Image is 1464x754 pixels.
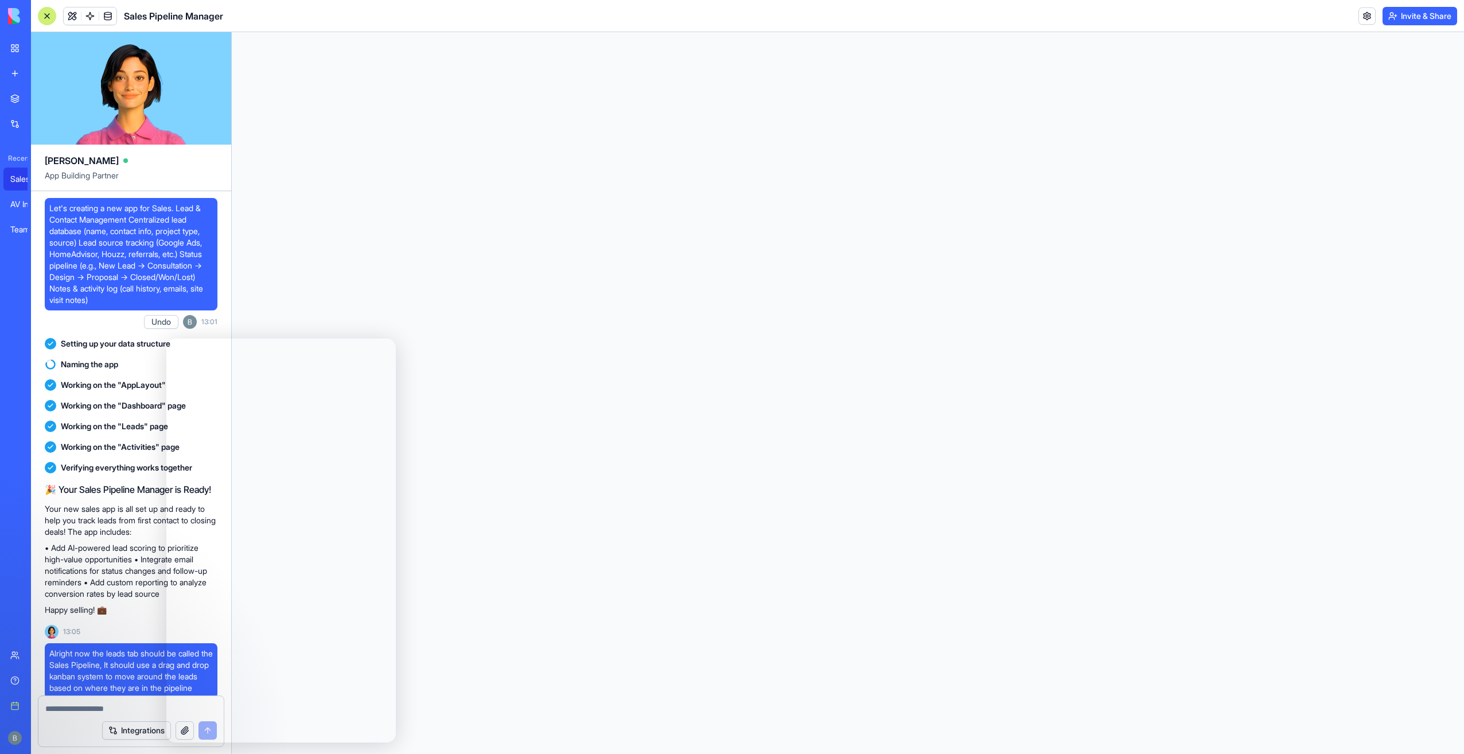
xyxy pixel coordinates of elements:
a: Sales Pipeline Manager [3,168,49,191]
p: Happy selling! 💼 [45,604,217,616]
button: Invite & Share [1383,7,1457,25]
span: 13:05 [63,627,80,636]
img: ACg8ocIug40qN1SCXJiinWdltW7QsPxROn8ZAVDlgOtPD8eQfXIZmw=s96-c [8,731,22,745]
img: Ella_00000_wcx2te.png [45,625,59,639]
span: Alright now the leads tab should be called the Sales Pipeline, It should use a drag and drop kanb... [49,648,213,694]
span: Working on the "Activities" page [61,441,180,453]
button: Undo [144,315,178,329]
h2: 🎉 Your Sales Pipeline Manager is Ready! [45,483,217,496]
div: AV Integration Admin Tool [10,199,42,210]
span: Recent [3,154,28,163]
img: ACg8ocIug40qN1SCXJiinWdltW7QsPxROn8ZAVDlgOtPD8eQfXIZmw=s96-c [183,315,197,329]
span: Let's creating a new app for Sales. Lead & Contact Management Centralized lead database (name, co... [49,203,213,306]
button: Integrations [102,721,171,740]
span: Setting up your data structure [61,338,170,349]
span: Verifying everything works together [61,462,192,473]
span: Working on the "Leads" page [61,421,168,432]
span: Working on the "AppLayout" [61,379,166,391]
img: logo [8,8,79,24]
span: [PERSON_NAME] [45,154,119,168]
h1: Sales Pipeline Manager [124,9,223,23]
iframe: Intercom live chat [166,339,396,743]
a: AV Integration Admin Tool [3,193,49,216]
a: Team Chat [3,218,49,241]
span: Naming the app [61,359,118,370]
p: • Add AI-powered lead scoring to prioritize high-value opportunities • Integrate email notificati... [45,542,217,600]
div: Team Chat [10,224,42,235]
span: Working on the "Dashboard" page [61,400,186,411]
span: 13:01 [201,317,217,327]
p: Your new sales app is all set up and ready to help you track leads from first contact to closing ... [45,503,217,538]
span: App Building Partner [45,170,217,191]
div: Sales Pipeline Manager [10,173,42,185]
